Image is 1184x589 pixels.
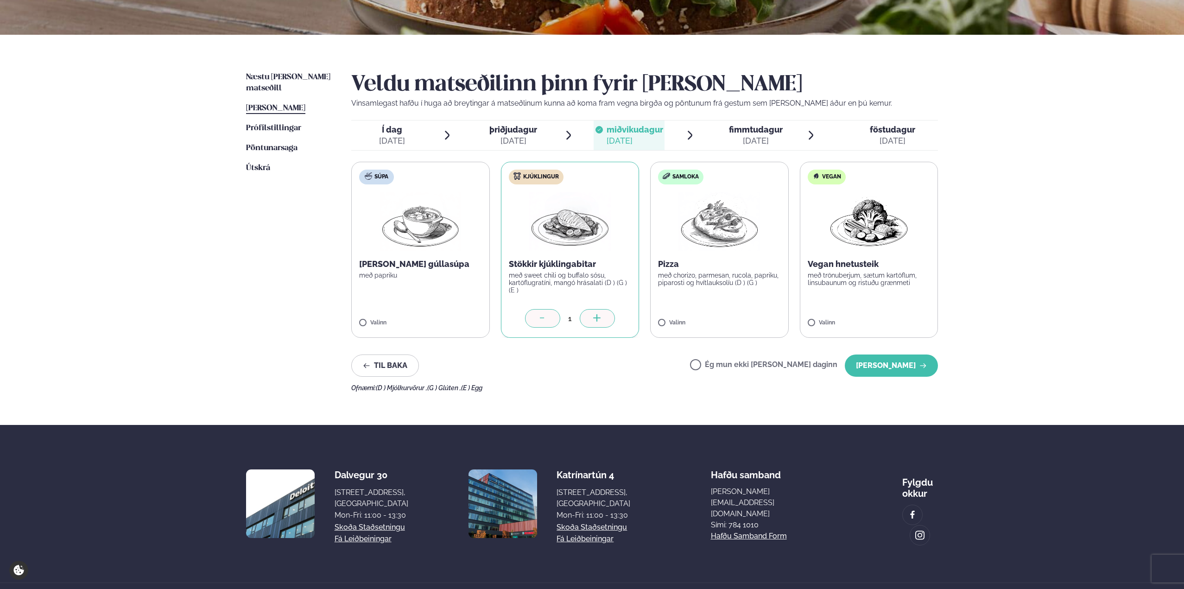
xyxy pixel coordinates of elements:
[808,272,931,286] p: með trönuberjum, sætum kartöflum, linsubaunum og ristuðu grænmeti
[870,135,915,146] div: [DATE]
[246,143,298,154] a: Pöntunarsaga
[907,510,918,520] img: image alt
[374,173,388,181] span: Súpa
[9,561,28,580] a: Cookie settings
[902,469,938,499] div: Fylgdu okkur
[845,355,938,377] button: [PERSON_NAME]
[380,192,461,251] img: Soup.png
[658,272,781,286] p: með chorizo, parmesan, rucola, papriku, piparosti og hvítlauksolíu (D ) (G )
[379,135,405,146] div: [DATE]
[427,384,461,392] span: (G ) Glúten ,
[246,163,270,174] a: Útskrá
[489,135,537,146] div: [DATE]
[808,259,931,270] p: Vegan hnetusteik
[828,192,910,251] img: Vegan.png
[359,272,482,279] p: með papriku
[489,125,537,134] span: þriðjudagur
[729,135,783,146] div: [DATE]
[822,173,841,181] span: Vegan
[351,384,938,392] div: Ofnæmi:
[365,172,372,180] img: soup.svg
[607,135,663,146] div: [DATE]
[557,522,627,533] a: Skoða staðsetningu
[903,505,922,525] a: image alt
[663,173,670,179] img: sandwich-new-16px.svg
[246,164,270,172] span: Útskrá
[351,72,938,98] h2: Veldu matseðilinn þinn fyrir [PERSON_NAME]
[711,519,822,531] p: Sími: 784 1010
[560,313,580,324] div: 1
[246,103,305,114] a: [PERSON_NAME]
[513,172,521,180] img: chicken.svg
[246,72,333,94] a: Næstu [PERSON_NAME] matseðill
[335,510,408,521] div: Mon-Fri: 11:00 - 13:30
[557,469,630,481] div: Katrínartún 4
[246,73,330,92] span: Næstu [PERSON_NAME] matseðill
[557,533,614,545] a: Fá leiðbeiningar
[870,125,915,134] span: föstudagur
[711,486,822,519] a: [PERSON_NAME][EMAIL_ADDRESS][DOMAIN_NAME]
[672,173,699,181] span: Samloka
[246,124,301,132] span: Prófílstillingar
[557,487,630,509] div: [STREET_ADDRESS], [GEOGRAPHIC_DATA]
[711,531,787,542] a: Hafðu samband form
[351,355,419,377] button: Til baka
[678,192,760,251] img: Pizza-Bread.png
[469,469,537,538] img: image alt
[812,172,820,180] img: Vegan.svg
[246,123,301,134] a: Prófílstillingar
[246,144,298,152] span: Pöntunarsaga
[351,98,938,109] p: Vinsamlegast hafðu í huga að breytingar á matseðlinum kunna að koma fram vegna birgða og pöntunum...
[376,384,427,392] span: (D ) Mjólkurvörur ,
[335,522,405,533] a: Skoða staðsetningu
[658,259,781,270] p: Pizza
[509,259,632,270] p: Stökkir kjúklingabitar
[335,533,392,545] a: Fá leiðbeiningar
[607,125,663,134] span: miðvikudagur
[711,462,781,481] span: Hafðu samband
[379,124,405,135] span: Í dag
[359,259,482,270] p: [PERSON_NAME] gúllasúpa
[557,510,630,521] div: Mon-Fri: 11:00 - 13:30
[246,469,315,538] img: image alt
[246,104,305,112] span: [PERSON_NAME]
[335,487,408,509] div: [STREET_ADDRESS], [GEOGRAPHIC_DATA]
[529,192,611,251] img: Chicken-breast.png
[461,384,482,392] span: (E ) Egg
[509,272,632,294] p: með sweet chili og buffalo sósu, kartöflugratíni, mangó hrásalati (D ) (G ) (E )
[335,469,408,481] div: Dalvegur 30
[915,530,925,541] img: image alt
[523,173,559,181] span: Kjúklingur
[729,125,783,134] span: fimmtudagur
[910,526,930,545] a: image alt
